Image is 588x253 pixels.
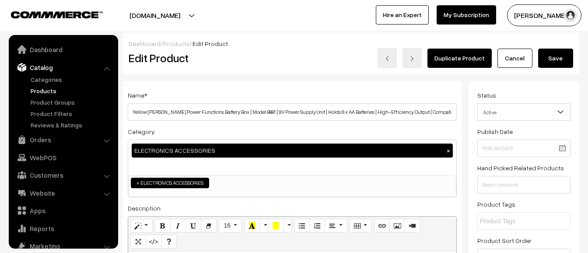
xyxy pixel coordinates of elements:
button: Recent Color [244,219,260,233]
label: Status [477,91,496,100]
a: Website [11,185,115,201]
button: More Color [259,219,268,233]
a: Orders [11,132,115,148]
button: Video [405,219,420,233]
a: Apps [11,203,115,218]
a: Product Filters [28,109,115,118]
input: Search products [477,176,571,193]
img: right-arrow.png [409,56,415,61]
span: 16 [224,222,231,229]
h2: Edit Product [129,51,306,65]
a: WebPOS [11,150,115,165]
button: Background Color [268,219,283,233]
a: Products [28,86,115,95]
label: Description [128,204,161,213]
input: Publish Date [477,140,571,157]
button: Bold (⌘+B) [155,219,171,233]
label: Category [128,127,155,136]
button: Ordered list (⌘+⇧+NUM8) [309,219,325,233]
span: × [136,179,140,187]
a: Duplicate Product [427,49,492,68]
a: Dashboard [129,40,161,47]
label: Product Tags [477,200,515,209]
button: Underline (⌘+U) [185,219,201,233]
a: COMMMERCE [11,9,87,19]
button: Paragraph [325,219,347,233]
a: Catalog [11,60,115,75]
button: Help [161,235,177,249]
a: Products [163,40,190,47]
button: Style [130,219,153,233]
input: Name [128,103,457,121]
button: [DOMAIN_NAME] [99,4,211,26]
button: Code View [146,235,161,249]
button: Link (⌘+K) [374,219,390,233]
img: user [564,9,577,22]
button: [PERSON_NAME] [507,4,581,26]
a: Categories [28,75,115,84]
input: Product Tags [480,217,556,226]
label: Publish Date [477,127,513,136]
span: Active [478,105,570,120]
label: Name [128,91,147,100]
label: Hand Picked Related Products [477,163,564,172]
a: Cancel [497,49,532,68]
button: Unordered list (⌘+⇧+NUM7) [294,219,310,233]
label: Product Sort Order [477,236,532,245]
img: left-arrow.png [385,56,390,61]
button: Full Screen [130,235,146,249]
a: Product Groups [28,98,115,107]
a: Reviews & Ratings [28,120,115,130]
span: Edit Product [192,40,228,47]
a: Reports [11,221,115,236]
a: Customers [11,167,115,183]
button: Table [350,219,372,233]
button: Save [538,49,573,68]
span: Active [477,103,571,121]
a: Hire an Expert [376,5,429,25]
button: Italic (⌘+I) [170,219,186,233]
div: / / [129,39,573,48]
button: Remove Font Style (⌘+\) [201,219,217,233]
a: Dashboard [11,42,115,57]
div: ELECTRONICS ACCESSORIES [132,144,453,158]
img: COMMMERCE [11,11,103,18]
li: ELECTRONICS ACCESSORIES [131,178,209,188]
button: Font Size [219,219,242,233]
a: My Subscription [437,5,496,25]
button: More Color [283,219,292,233]
button: Picture [389,219,405,233]
button: × [444,147,452,155]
